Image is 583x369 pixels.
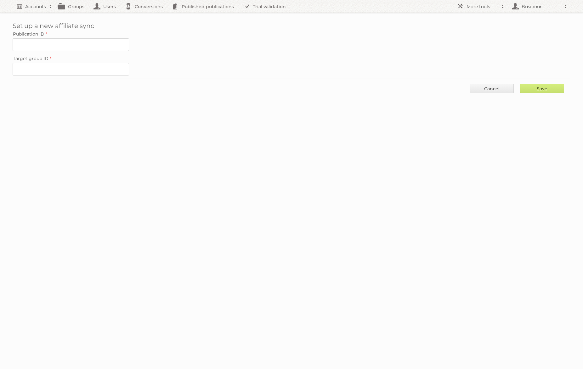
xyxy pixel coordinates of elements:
[520,84,564,93] input: Save
[25,3,46,10] h2: Accounts
[467,3,498,10] h2: More tools
[520,3,561,10] h2: Busranur
[13,22,570,30] h1: Set up a new affiliate sync
[470,84,514,93] a: Cancel
[13,31,44,37] span: Publication ID
[13,56,48,61] span: Target group ID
